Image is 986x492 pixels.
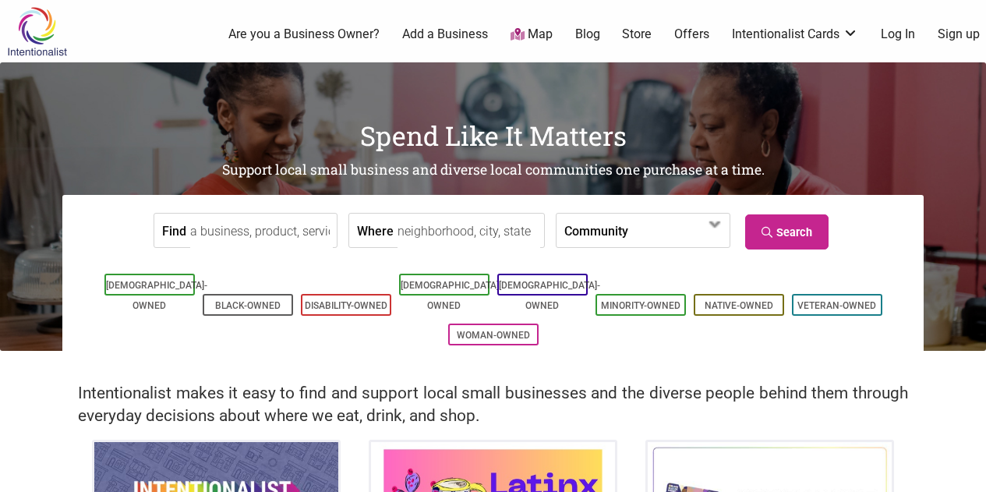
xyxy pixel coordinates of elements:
a: Blog [575,26,600,43]
a: Black-Owned [215,300,281,311]
a: Minority-Owned [601,300,680,311]
label: Find [162,214,186,247]
a: Disability-Owned [305,300,387,311]
h2: Intentionalist makes it easy to find and support local small businesses and the diverse people be... [78,382,908,427]
a: Store [622,26,652,43]
a: Sign up [938,26,980,43]
a: Woman-Owned [457,330,530,341]
a: Intentionalist Cards [732,26,858,43]
input: a business, product, service [190,214,333,249]
a: Are you a Business Owner? [228,26,380,43]
a: [DEMOGRAPHIC_DATA]-Owned [106,280,207,311]
a: Map [511,26,553,44]
a: Log In [881,26,915,43]
label: Where [357,214,394,247]
label: Community [564,214,628,247]
a: Veteran-Owned [797,300,876,311]
a: Add a Business [402,26,488,43]
a: Search [745,214,829,250]
a: [DEMOGRAPHIC_DATA]-Owned [401,280,502,311]
a: [DEMOGRAPHIC_DATA]-Owned [499,280,600,311]
a: Offers [674,26,709,43]
a: Native-Owned [705,300,773,311]
input: neighborhood, city, state [398,214,540,249]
